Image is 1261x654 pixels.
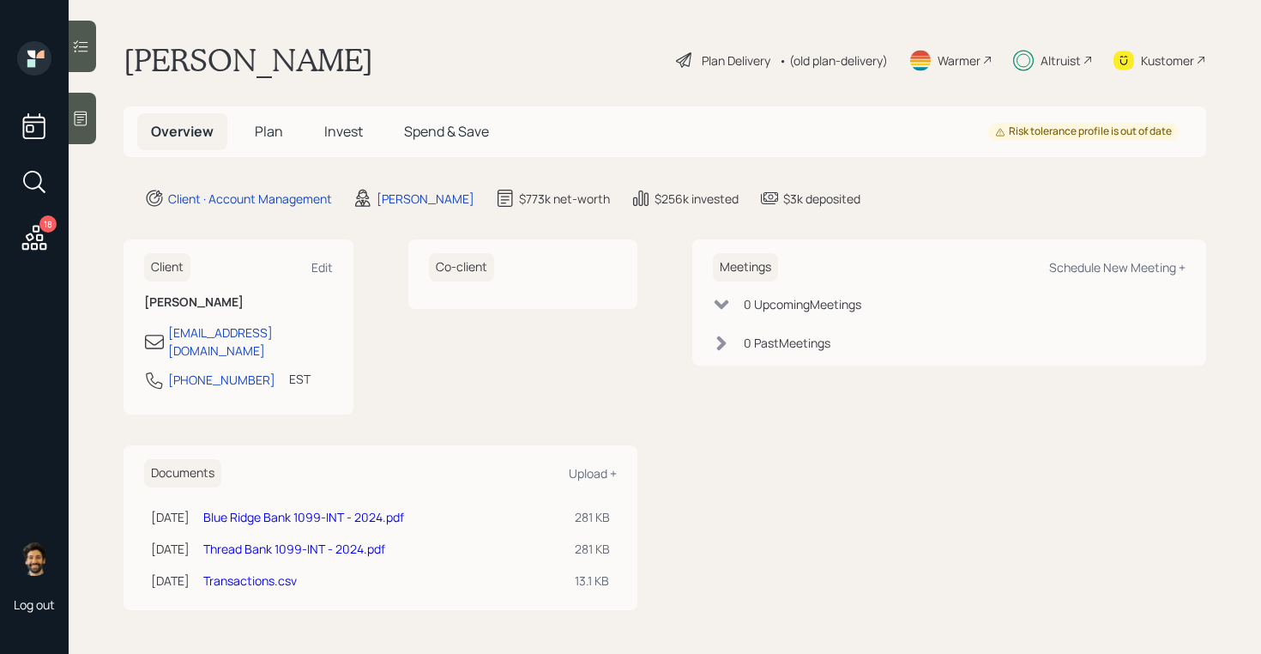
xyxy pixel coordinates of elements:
h6: Co-client [429,253,494,282]
div: 0 Past Meeting s [744,334,830,352]
div: Log out [14,596,55,613]
div: [DATE] [151,508,190,526]
div: [PERSON_NAME] [377,190,474,208]
div: 281 KB [575,508,610,526]
div: [PHONE_NUMBER] [168,371,275,389]
h6: Meetings [713,253,778,282]
div: • (old plan-delivery) [779,51,888,70]
a: Transactions.csv [203,572,297,589]
img: eric-schwartz-headshot.png [17,542,51,576]
h6: Client [144,253,190,282]
div: Risk tolerance profile is out of date [995,124,1172,139]
div: 18 [39,215,57,233]
span: Overview [151,122,214,141]
div: 0 Upcoming Meeting s [744,295,861,313]
div: Upload + [569,465,617,481]
div: Client · Account Management [168,190,332,208]
div: Edit [311,259,333,276]
h1: [PERSON_NAME] [124,41,373,79]
div: [DATE] [151,540,190,558]
div: [DATE] [151,572,190,590]
div: Schedule New Meeting + [1049,259,1186,276]
a: Thread Bank 1099-INT - 2024.pdf [203,541,385,557]
div: Altruist [1041,51,1081,70]
div: $256k invested [655,190,739,208]
a: Blue Ridge Bank 1099-INT - 2024.pdf [203,509,404,525]
div: 13.1 KB [575,572,610,590]
div: Plan Delivery [702,51,770,70]
div: [EMAIL_ADDRESS][DOMAIN_NAME] [168,324,333,360]
div: 281 KB [575,540,610,558]
div: Kustomer [1141,51,1194,70]
div: $773k net-worth [519,190,610,208]
h6: Documents [144,459,221,487]
span: Spend & Save [404,122,489,141]
div: EST [289,370,311,388]
div: Warmer [938,51,980,70]
div: $3k deposited [783,190,860,208]
h6: [PERSON_NAME] [144,295,333,310]
span: Plan [255,122,283,141]
span: Invest [324,122,363,141]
